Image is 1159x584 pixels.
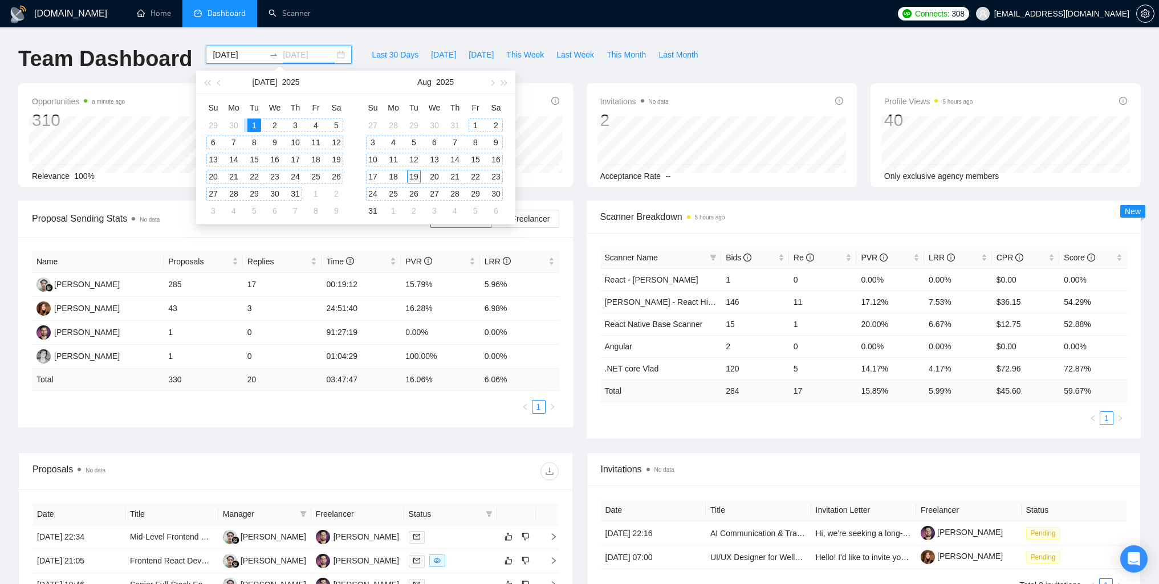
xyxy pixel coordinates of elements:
[884,109,973,131] div: 40
[223,202,244,219] td: 2025-08-04
[462,46,500,64] button: [DATE]
[652,46,704,64] button: Last Month
[951,7,964,20] span: 308
[206,119,220,132] div: 29
[383,134,404,151] td: 2025-08-04
[605,297,717,307] a: [PERSON_NAME] - React High
[532,401,545,413] a: 1
[532,400,546,414] li: 1
[383,185,404,202] td: 2025-08-25
[265,185,285,202] td: 2025-07-30
[600,46,652,64] button: This Month
[387,153,400,166] div: 11
[206,153,220,166] div: 13
[269,50,278,59] span: swap-right
[36,351,120,360] a: VK[PERSON_NAME]
[244,202,265,219] td: 2025-08-05
[306,134,326,151] td: 2025-07-11
[164,251,243,273] th: Proposals
[316,554,330,568] img: IS
[489,136,503,149] div: 9
[285,202,306,219] td: 2025-08-07
[428,119,441,132] div: 30
[316,556,399,565] a: IS[PERSON_NAME]
[252,71,277,93] button: [DATE]
[413,557,420,564] span: mail
[921,550,935,564] img: c1G-DRVpylZrNP1zvM8L2UDz-IVW3kvBqnXR56rxj9u9P7ukyONqgGeT41NTq_l0_x
[465,151,486,168] td: 2025-08-15
[203,151,223,168] td: 2025-07-13
[247,204,261,218] div: 5
[486,511,493,517] span: filter
[710,529,925,538] a: AI Communication & Translation Assistant Tool Development
[605,275,698,284] a: React - [PERSON_NAME]
[428,136,441,149] div: 6
[372,48,418,61] span: Last 30 Days
[383,99,404,117] th: Mo
[489,170,503,183] div: 23
[465,99,486,117] th: Fr
[285,99,306,117] th: Th
[268,204,282,218] div: 6
[18,46,192,72] h1: Team Dashboard
[231,536,239,544] img: gigradar-bm.png
[489,187,503,201] div: 30
[36,327,120,336] a: IS[PERSON_NAME]
[366,153,380,166] div: 10
[9,5,27,23] img: logo
[285,185,306,202] td: 2025-07-31
[330,187,343,201] div: 2
[522,556,530,565] span: dislike
[448,153,462,166] div: 14
[244,168,265,185] td: 2025-07-22
[366,136,380,149] div: 3
[247,170,261,183] div: 22
[54,302,120,315] div: [PERSON_NAME]
[404,151,424,168] td: 2025-08-12
[194,9,202,17] span: dashboard
[404,185,424,202] td: 2025-08-26
[366,187,380,201] div: 24
[309,204,323,218] div: 8
[486,185,506,202] td: 2025-08-30
[465,202,486,219] td: 2025-09-05
[707,249,719,266] span: filter
[607,48,646,61] span: This Month
[227,187,241,201] div: 28
[231,560,239,568] img: gigradar-bm.png
[424,151,445,168] td: 2025-08-13
[36,325,51,340] img: IS
[465,168,486,185] td: 2025-08-22
[36,279,120,288] a: MS[PERSON_NAME]
[309,187,323,201] div: 1
[486,134,506,151] td: 2025-08-09
[36,303,120,312] a: MZ[PERSON_NAME]
[300,511,307,517] span: filter
[363,168,383,185] td: 2025-08-17
[316,532,399,541] a: IS[PERSON_NAME]
[223,556,306,565] a: MS[PERSON_NAME]
[445,134,465,151] td: 2025-08-07
[540,462,559,480] button: download
[1100,411,1113,425] li: 1
[223,185,244,202] td: 2025-07-28
[92,99,125,105] time: a minute ago
[551,97,559,105] span: info-circle
[710,254,717,261] span: filter
[448,136,462,149] div: 7
[541,467,558,476] span: download
[326,99,347,117] th: Sa
[465,134,486,151] td: 2025-08-08
[649,99,669,105] span: No data
[244,99,265,117] th: Tu
[244,151,265,168] td: 2025-07-15
[436,71,454,93] button: 2025
[208,9,246,18] span: Dashboard
[486,202,506,219] td: 2025-09-06
[902,9,912,18] img: upwork-logo.png
[309,153,323,166] div: 18
[363,202,383,219] td: 2025-08-31
[445,117,465,134] td: 2025-07-31
[921,528,1003,537] a: [PERSON_NAME]
[506,48,544,61] span: This Week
